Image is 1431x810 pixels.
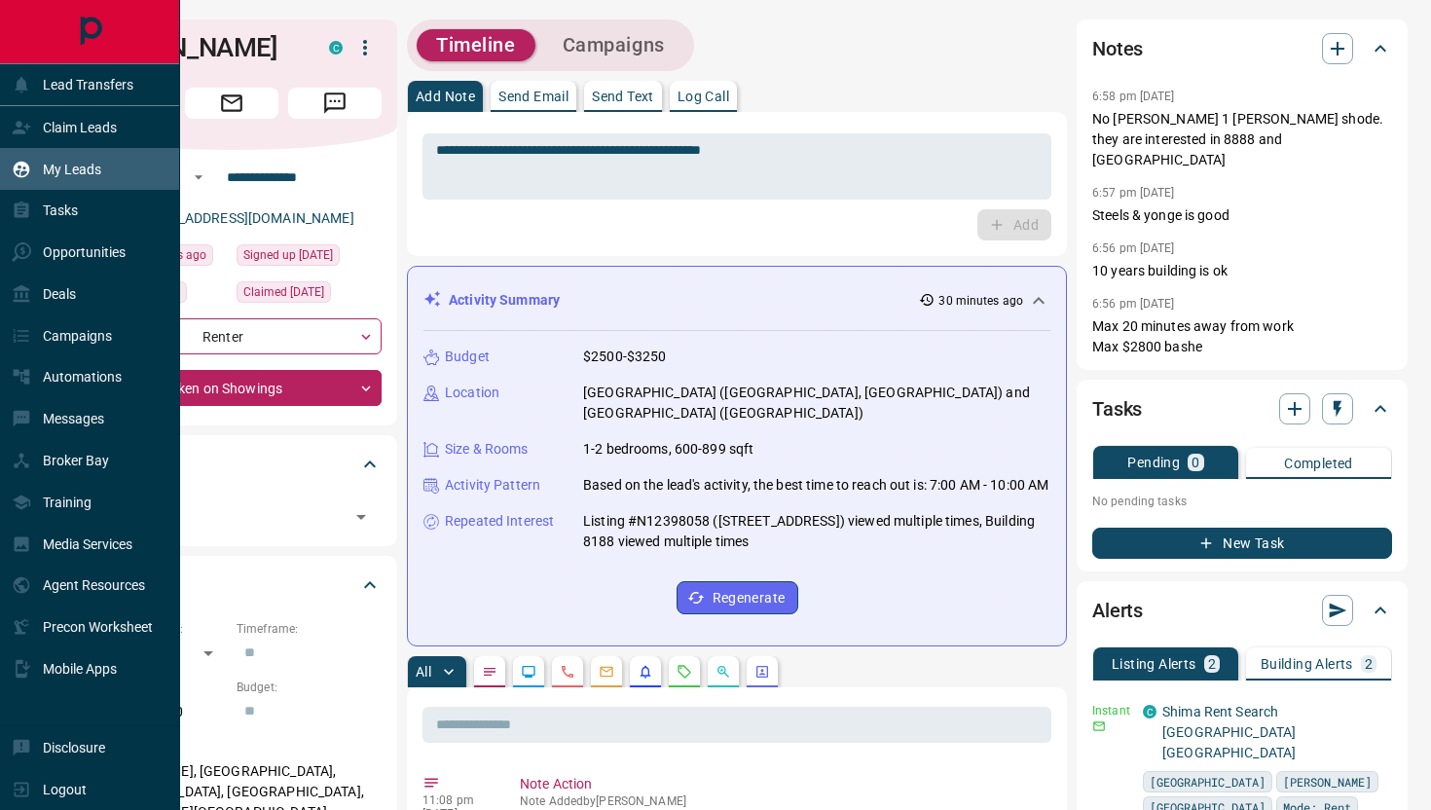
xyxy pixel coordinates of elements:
span: Message [288,88,382,119]
svg: Calls [560,664,575,680]
p: Budget [445,347,490,367]
button: Campaigns [543,29,684,61]
a: [EMAIL_ADDRESS][DOMAIN_NAME] [134,210,354,226]
h2: Tasks [1092,393,1142,424]
h2: Alerts [1092,595,1143,626]
div: Tags [82,441,382,488]
button: Regenerate [677,581,798,614]
svg: Lead Browsing Activity [521,664,536,680]
svg: Opportunities [715,664,731,680]
p: Note Action [520,774,1044,794]
p: No pending tasks [1092,487,1392,516]
p: Add Note [416,90,475,103]
div: Tasks [1092,386,1392,432]
p: Log Call [678,90,729,103]
p: Activity Pattern [445,475,540,496]
p: Instant [1092,702,1131,719]
svg: Agent Actions [754,664,770,680]
p: 2 [1208,657,1216,671]
p: Areas Searched: [82,738,382,755]
p: All [416,665,431,679]
svg: Emails [599,664,614,680]
button: Timeline [417,29,535,61]
button: Open [348,503,375,531]
div: Notes [1092,25,1392,72]
span: [GEOGRAPHIC_DATA] [1150,772,1266,792]
p: Listing Alerts [1112,657,1196,671]
span: Signed up [DATE] [243,245,333,265]
svg: Listing Alerts [638,664,653,680]
p: 1-2 bedrooms, 600-899 sqft [583,439,753,460]
svg: Notes [482,664,497,680]
div: Criteria [82,562,382,608]
p: Budget: [237,679,382,696]
span: [PERSON_NAME] [1283,772,1372,792]
p: 2 [1365,657,1373,671]
button: New Task [1092,528,1392,559]
p: 6:58 pm [DATE] [1092,90,1175,103]
a: Shima Rent Search [GEOGRAPHIC_DATA] [GEOGRAPHIC_DATA] [1162,704,1296,760]
svg: Email [1092,719,1106,733]
p: Building Alerts [1261,657,1353,671]
p: Pending [1127,456,1180,469]
p: 0 [1192,456,1199,469]
p: Based on the lead's activity, the best time to reach out is: 7:00 AM - 10:00 AM [583,475,1048,496]
p: 6:56 pm [DATE] [1092,297,1175,311]
div: Renter [82,318,382,354]
button: Open [187,166,210,189]
p: Activity Summary [449,290,560,311]
p: Completed [1284,457,1353,470]
div: Sun Oct 05 2025 [237,244,382,272]
p: Note Added by [PERSON_NAME] [520,794,1044,808]
p: 6:56 pm [DATE] [1092,241,1175,255]
p: Steels & yonge is good [1092,205,1392,226]
div: Activity Summary30 minutes ago [423,282,1050,318]
p: Listing #N12398058 ([STREET_ADDRESS]) viewed multiple times, Building 8188 viewed multiple times [583,511,1050,552]
h1: [PERSON_NAME] [82,32,300,63]
span: Email [185,88,278,119]
p: 11:08 pm [422,793,491,807]
div: Sun Oct 05 2025 [237,281,382,309]
p: Location [445,383,499,403]
div: Taken on Showings [82,370,382,406]
p: Send Text [592,90,654,103]
div: Alerts [1092,587,1392,634]
span: Claimed [DATE] [243,282,324,302]
svg: Requests [677,664,692,680]
p: Timeframe: [237,620,382,638]
p: 6:57 pm [DATE] [1092,186,1175,200]
p: Max 20 minutes away from work Max $2800 bashe [1092,316,1392,357]
div: condos.ca [329,41,343,55]
p: Size & Rooms [445,439,529,460]
div: condos.ca [1143,705,1156,718]
h2: Notes [1092,33,1143,64]
p: No [PERSON_NAME] 1 [PERSON_NAME] shode. they are interested in 8888 and [GEOGRAPHIC_DATA] [1092,109,1392,170]
p: Send Email [498,90,569,103]
p: [GEOGRAPHIC_DATA] ([GEOGRAPHIC_DATA], [GEOGRAPHIC_DATA]) and [GEOGRAPHIC_DATA] ([GEOGRAPHIC_DATA]) [583,383,1050,423]
p: 30 minutes ago [938,292,1023,310]
p: $2500-$3250 [583,347,666,367]
p: Repeated Interest [445,511,554,532]
p: 10 years building is ok [1092,261,1392,281]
